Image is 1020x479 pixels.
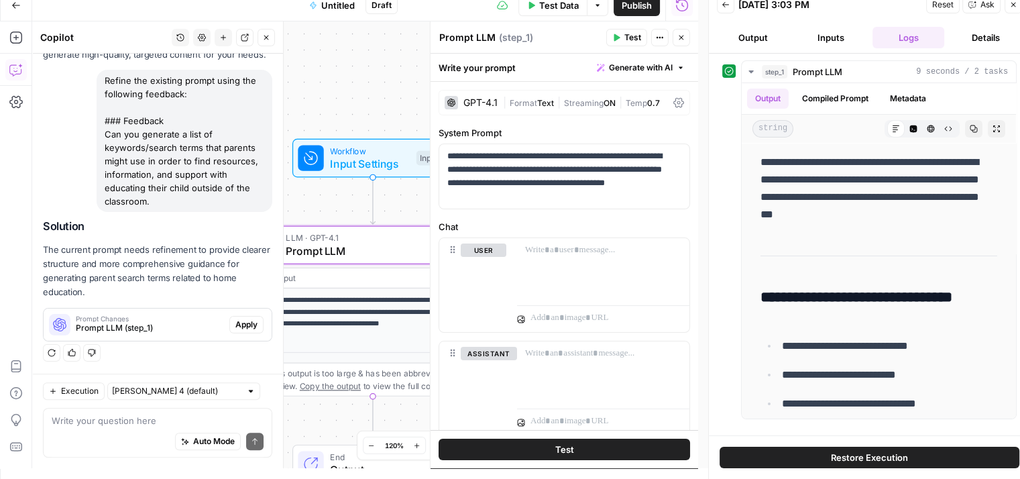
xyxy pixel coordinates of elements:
[647,98,660,108] span: 0.7
[235,319,258,331] span: Apply
[537,98,554,108] span: Text
[717,27,789,48] button: Output
[330,450,439,463] span: End
[747,89,789,109] button: Output
[270,366,490,392] div: This output is too large & has been abbreviated for review. to view the full content.
[229,316,264,333] button: Apply
[616,95,626,109] span: |
[624,32,641,44] span: Test
[330,156,410,172] span: Input Settings
[762,65,787,78] span: step_1
[175,433,241,450] button: Auto Mode
[439,126,690,140] label: System Prompt
[793,65,842,78] span: Prompt LLM
[742,83,1016,419] div: 9 seconds / 2 tasks
[882,89,934,109] button: Metadata
[97,70,272,212] div: Refine the existing prompt using the following feedback: ### Feedback Can you generate a list of ...
[916,66,1008,78] span: 9 seconds / 2 tasks
[385,440,404,451] span: 120%
[370,177,375,224] g: Edge from start to step_1
[330,462,439,478] span: Output
[248,139,498,178] div: WorkflowInput SettingsInputs
[439,31,496,44] textarea: Prompt LLM
[604,98,616,108] span: ON
[43,220,272,233] h2: Solution
[439,341,506,435] div: assistant
[431,54,698,81] div: Write your prompt
[286,243,455,259] span: Prompt LLM
[510,98,537,108] span: Format
[76,315,224,322] span: Prompt Changes
[499,31,533,44] span: ( step_1 )
[831,451,908,464] span: Restore Execution
[439,238,506,332] div: user
[720,447,1019,468] button: Restore Execution
[300,381,361,390] span: Copy the output
[606,29,647,46] button: Test
[503,95,510,109] span: |
[555,443,573,456] span: Test
[370,396,375,443] g: Edge from step_1 to end
[286,231,455,244] span: LLM · GPT-4.1
[40,31,168,44] div: Copilot
[193,435,235,447] span: Auto Mode
[463,98,498,107] div: GPT-4.1
[609,62,673,74] span: Generate with AI
[330,144,410,157] span: Workflow
[461,244,506,257] button: user
[76,322,224,334] span: Prompt LLM (step_1)
[43,243,272,300] p: The current prompt needs refinement to provide clearer structure and more comprehensive guidance ...
[752,120,793,138] span: string
[591,59,690,76] button: Generate with AI
[795,27,867,48] button: Inputs
[112,384,241,398] input: Claude Sonnet 4 (default)
[742,61,1016,83] button: 9 seconds / 2 tasks
[439,220,690,233] label: Chat
[554,95,564,109] span: |
[270,272,453,284] div: Output
[439,439,690,460] button: Test
[61,385,99,397] span: Execution
[626,98,647,108] span: Temp
[872,27,945,48] button: Logs
[564,98,604,108] span: Streaming
[461,347,517,360] button: assistant
[43,382,105,400] button: Execution
[794,89,876,109] button: Compiled Prompt
[416,151,446,166] div: Inputs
